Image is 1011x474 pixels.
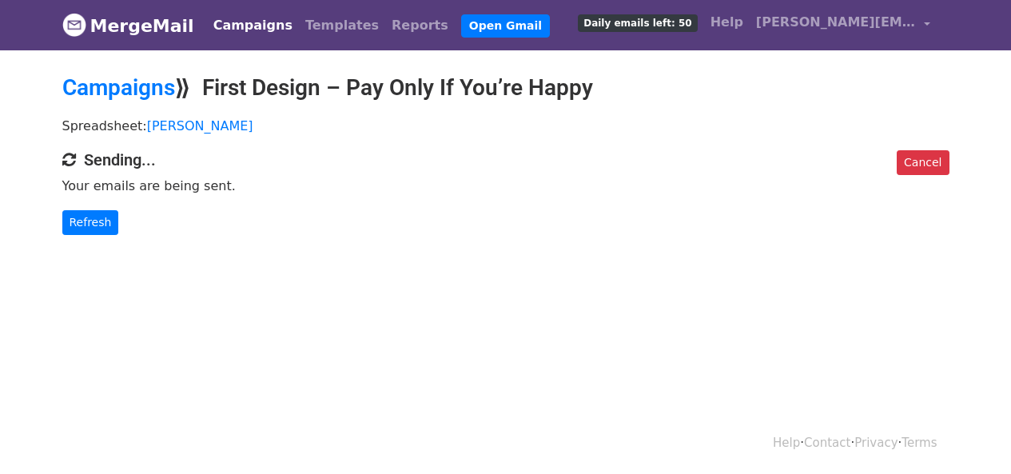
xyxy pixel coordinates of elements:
a: [PERSON_NAME] [147,118,253,133]
span: Daily emails left: 50 [578,14,697,32]
a: Help [773,436,800,450]
a: Terms [902,436,937,450]
a: Cancel [897,150,949,175]
a: Privacy [854,436,898,450]
a: MergeMail [62,9,194,42]
a: Open Gmail [461,14,550,38]
p: Spreadsheet: [62,118,949,134]
a: Contact [804,436,850,450]
h2: ⟫ First Design – Pay Only If You’re Happy [62,74,949,102]
a: Daily emails left: 50 [571,6,703,38]
a: Templates [299,10,385,42]
img: MergeMail logo [62,13,86,37]
a: Campaigns [62,74,175,101]
a: [PERSON_NAME][EMAIL_ADDRESS][DOMAIN_NAME] [750,6,937,44]
a: Help [704,6,750,38]
a: Refresh [62,210,119,235]
a: Reports [385,10,455,42]
p: Your emails are being sent. [62,177,949,194]
span: [PERSON_NAME][EMAIL_ADDRESS][DOMAIN_NAME] [756,13,916,32]
h4: Sending... [62,150,949,169]
a: Campaigns [207,10,299,42]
